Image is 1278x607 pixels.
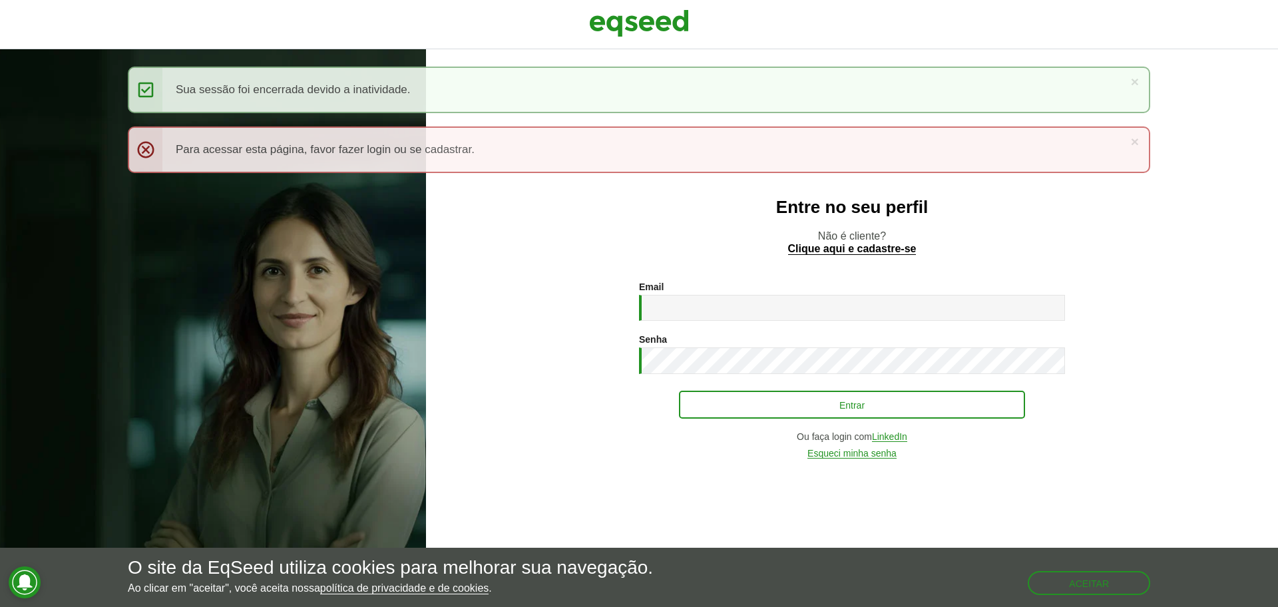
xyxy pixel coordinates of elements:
[807,449,897,459] a: Esqueci minha senha
[788,244,917,255] a: Clique aqui e cadastre-se
[589,7,689,40] img: EqSeed Logo
[128,558,653,578] h5: O site da EqSeed utiliza cookies para melhorar sua navegação.
[639,282,664,292] label: Email
[639,335,667,344] label: Senha
[320,583,489,594] a: política de privacidade e de cookies
[128,126,1150,173] div: Para acessar esta página, favor fazer login ou se cadastrar.
[1131,75,1139,89] a: ×
[453,198,1251,217] h2: Entre no seu perfil
[1028,571,1150,595] button: Aceitar
[453,230,1251,255] p: Não é cliente?
[679,391,1025,419] button: Entrar
[872,432,907,442] a: LinkedIn
[128,67,1150,113] div: Sua sessão foi encerrada devido a inatividade.
[639,432,1065,442] div: Ou faça login com
[1131,134,1139,148] a: ×
[128,582,653,594] p: Ao clicar em "aceitar", você aceita nossa .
